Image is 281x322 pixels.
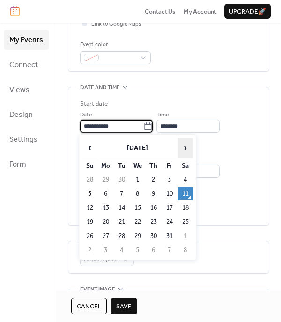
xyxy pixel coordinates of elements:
[9,58,38,72] span: Connect
[80,110,92,120] span: Date
[98,215,113,229] td: 20
[82,173,97,186] td: 28
[162,159,177,172] th: Fr
[10,6,20,16] img: logo
[82,187,97,200] td: 5
[98,159,113,172] th: Mo
[114,201,129,215] td: 14
[98,173,113,186] td: 29
[98,187,113,200] td: 6
[146,230,161,243] td: 30
[114,244,129,257] td: 4
[130,215,145,229] td: 22
[9,132,37,147] span: Settings
[178,244,193,257] td: 8
[146,201,161,215] td: 16
[130,201,145,215] td: 15
[83,138,97,157] span: ‹
[91,20,141,29] span: Link to Google Maps
[82,215,97,229] td: 19
[4,79,49,100] a: Views
[146,244,161,257] td: 6
[71,298,107,314] button: Cancel
[178,173,193,186] td: 4
[145,7,176,16] a: Contact Us
[114,215,129,229] td: 21
[114,173,129,186] td: 30
[178,138,192,157] span: ›
[162,201,177,215] td: 17
[9,83,30,97] span: Views
[98,201,113,215] td: 13
[130,159,145,172] th: We
[82,159,97,172] th: Su
[162,230,177,243] td: 31
[114,187,129,200] td: 7
[4,154,49,174] a: Form
[80,40,149,49] div: Event color
[4,129,49,149] a: Settings
[114,159,129,172] th: Tu
[224,4,271,19] button: Upgrade🚀
[9,33,43,47] span: My Events
[98,244,113,257] td: 3
[178,187,193,200] td: 11
[178,201,193,215] td: 18
[162,173,177,186] td: 3
[146,215,161,229] td: 23
[130,230,145,243] td: 29
[178,230,193,243] td: 1
[82,230,97,243] td: 26
[9,107,33,122] span: Design
[98,138,177,158] th: [DATE]
[130,173,145,186] td: 1
[146,187,161,200] td: 9
[111,298,137,314] button: Save
[162,215,177,229] td: 24
[114,230,129,243] td: 28
[9,157,26,172] span: Form
[4,104,49,124] a: Design
[130,187,145,200] td: 8
[98,230,113,243] td: 27
[77,302,101,311] span: Cancel
[162,187,177,200] td: 10
[178,159,193,172] th: Sa
[162,244,177,257] td: 7
[184,7,216,16] a: My Account
[80,99,108,108] div: Start date
[80,83,120,92] span: Date and time
[4,54,49,75] a: Connect
[130,244,145,257] td: 5
[80,285,115,294] span: Event image
[146,173,161,186] td: 2
[82,201,97,215] td: 12
[146,159,161,172] th: Th
[156,110,169,120] span: Time
[4,30,49,50] a: My Events
[178,215,193,229] td: 25
[229,7,266,16] span: Upgrade 🚀
[82,244,97,257] td: 2
[116,302,132,311] span: Save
